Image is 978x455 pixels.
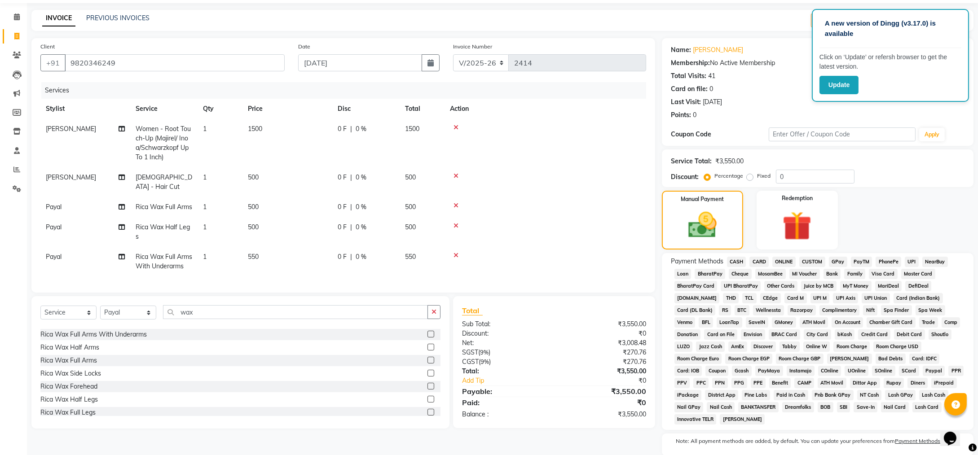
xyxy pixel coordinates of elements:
[784,293,807,303] span: Card M
[728,341,747,352] span: AmEx
[356,252,366,262] span: 0 %
[867,317,916,328] span: Chamber Gift Card
[248,223,259,231] span: 500
[455,367,554,376] div: Total:
[674,390,702,400] span: iPackage
[405,223,416,231] span: 500
[671,130,769,139] div: Coupon Code
[720,414,765,424] span: [PERSON_NAME]
[40,395,98,404] div: Rica Wax Half Legs
[901,269,935,279] span: Master Card
[776,354,824,364] span: Room Charge GBP
[693,378,709,388] span: PPC
[674,317,696,328] span: Venmo
[829,257,847,267] span: GPay
[693,110,696,120] div: 0
[248,203,259,211] span: 500
[712,378,728,388] span: PPN
[857,390,882,400] span: NT Cash
[455,410,554,419] div: Balance :
[46,223,62,231] span: Payal
[674,293,720,303] span: [DOMAIN_NAME]
[338,173,347,182] span: 0 F
[789,269,820,279] span: MI Voucher
[455,348,554,357] div: ( )
[723,293,739,303] span: THD
[674,414,717,424] span: Innovative TELR
[811,293,830,303] span: UPI M
[480,349,489,356] span: 9%
[203,253,207,261] span: 1
[824,269,841,279] span: Bank
[40,382,97,391] div: Rica Wax Forehead
[729,269,752,279] span: Cheque
[787,366,815,376] span: Instamojo
[715,157,744,166] div: ₹3,550.00
[671,437,965,449] label: Note: All payment methods are added, by default. You can update your preferences from
[804,329,831,340] span: City Card
[679,209,726,241] img: _cash.svg
[837,402,850,412] span: SBI
[674,341,693,352] span: LUZO
[755,269,786,279] span: MosamBee
[895,437,959,445] label: Payment Methods Setting
[455,386,554,397] div: Payable:
[338,202,347,212] span: 0 F
[881,305,912,315] span: Spa Finder
[773,208,821,244] img: _gift.svg
[46,203,62,211] span: Payal
[40,369,101,378] div: Rica Wax Side Locks
[674,354,722,364] span: Room Charge Euro
[674,366,702,376] span: Card: IOB
[40,343,99,352] div: Rica Wax Half Arms
[717,317,742,328] span: LoanTap
[136,203,192,211] span: Rica Wax Full Arms
[405,203,416,211] span: 500
[248,173,259,181] span: 500
[840,281,872,291] span: MyT Money
[909,354,940,364] span: Card: IDFC
[671,110,691,120] div: Points:
[721,281,761,291] span: UPI BharatPay
[833,341,870,352] span: Room Charge
[693,45,743,55] a: [PERSON_NAME]
[764,281,797,291] span: Other Cards
[136,223,190,241] span: Rica Wax Half Legs
[854,402,877,412] span: Save-In
[671,58,965,68] div: No Active Membership
[405,173,416,181] span: 500
[462,358,479,366] span: CGST
[811,13,863,27] button: Create New
[554,367,653,376] div: ₹3,550.00
[801,281,837,291] span: Juice by MCB
[65,54,285,71] input: Search by Name/Mobile/Email/Code
[674,402,704,412] span: Nail GPay
[674,305,716,315] span: Card (DL Bank)
[671,257,723,266] span: Payment Methods
[919,317,938,328] span: Trade
[405,125,419,133] span: 1500
[876,257,901,267] span: PhonePe
[136,125,191,161] span: Women - Root Touch-Up (Majirel/ Inoa/Schwarzkopf Up To 1 Inch)
[919,128,945,141] button: Apply
[863,305,877,315] span: Nift
[198,99,242,119] th: Qty
[827,354,872,364] span: [PERSON_NAME]
[42,10,75,26] a: INVOICE
[794,378,814,388] span: CAMP
[742,390,770,400] span: Pine Labs
[850,378,880,388] span: Dittor App
[709,84,713,94] div: 0
[708,71,715,81] div: 41
[835,329,855,340] span: bKash
[869,269,898,279] span: Visa Card
[455,329,554,338] div: Discount:
[862,293,890,303] span: UPI Union
[338,252,347,262] span: 0 F
[455,397,554,408] div: Paid:
[455,357,554,367] div: ( )
[704,329,737,340] span: Card on File
[819,52,961,71] p: Click on ‘Update’ or refersh browser to get the latest version.
[812,390,854,400] span: Pnb Bank GPay
[41,82,653,99] div: Services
